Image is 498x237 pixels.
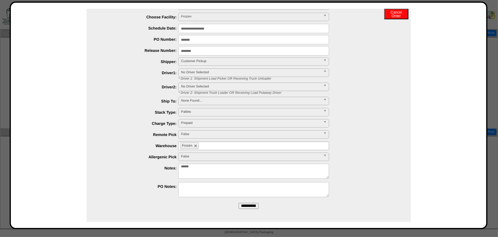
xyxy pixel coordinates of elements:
[99,166,179,170] label: Notes:
[181,83,321,90] span: No Driver Selected
[99,71,179,75] label: Driver1:
[99,48,179,53] label: Release Number:
[99,99,179,103] label: Ship To:
[99,26,179,30] label: Schedule Date:
[99,15,179,19] label: Choose Facility:
[99,59,179,64] label: Shipper:
[99,155,179,159] label: Allergenic Pick
[99,144,179,148] label: Warehouse
[182,144,192,147] span: Frozen
[99,85,179,89] label: Driver2:
[174,91,411,95] div: * Driver 2: Shipment Truck Loader OR Receiving Load Putaway Driver
[384,9,408,19] button: CancelOrder
[99,132,179,137] label: Remote Pick
[181,58,321,65] span: Customer Pickup
[181,13,321,20] span: Frozen
[181,69,321,76] span: No Driver Selected
[181,153,321,160] span: False
[181,131,321,138] span: False
[181,119,321,127] span: Prepaid
[174,77,411,81] div: * Driver 1: Shipment Load Picker OR Receiving Truck Unloader
[181,108,321,115] span: Pallets
[99,184,179,189] label: PO Notes:
[99,121,179,126] label: Charge Type:
[99,110,179,115] label: Stack Type:
[181,97,321,104] span: None Found...
[99,37,179,42] label: PO Number:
